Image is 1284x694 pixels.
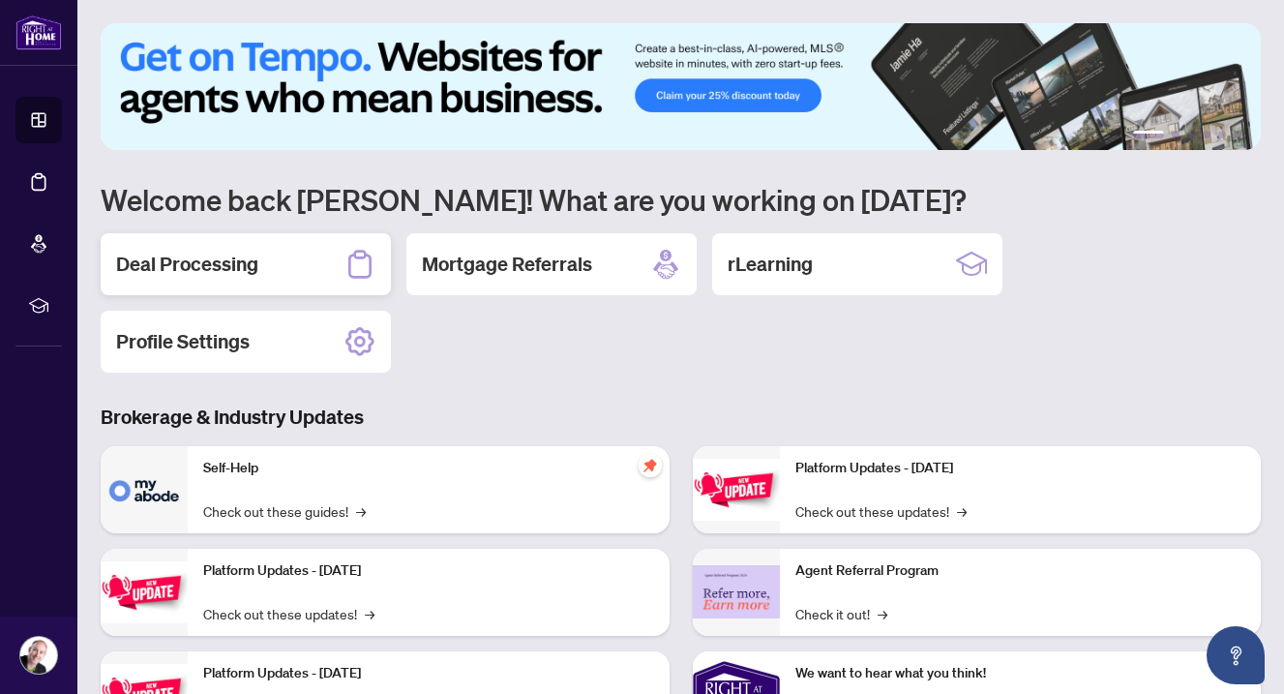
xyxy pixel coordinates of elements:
p: Agent Referral Program [795,560,1246,582]
p: Platform Updates - [DATE] [203,663,654,684]
span: → [356,500,366,522]
button: Open asap [1207,626,1265,684]
p: We want to hear what you think! [795,663,1246,684]
span: pushpin [639,454,662,477]
a: Check it out!→ [795,603,887,624]
span: → [957,500,967,522]
img: Self-Help [101,446,188,533]
h2: rLearning [728,251,813,278]
button: 3 [1187,131,1195,138]
button: 4 [1203,131,1210,138]
img: Platform Updates - June 23, 2025 [693,459,780,520]
span: → [878,603,887,624]
h2: Profile Settings [116,328,250,355]
img: logo [15,15,62,50]
h2: Deal Processing [116,251,258,278]
button: 1 [1133,131,1164,138]
img: Agent Referral Program [693,565,780,619]
img: Profile Icon [20,637,57,674]
img: Slide 0 [101,23,1261,150]
button: 5 [1218,131,1226,138]
h1: Welcome back [PERSON_NAME]! What are you working on [DATE]? [101,181,1261,218]
a: Check out these guides!→ [203,500,366,522]
p: Self-Help [203,458,654,479]
h2: Mortgage Referrals [422,251,592,278]
button: 6 [1234,131,1241,138]
a: Check out these updates!→ [795,500,967,522]
span: → [365,603,374,624]
p: Platform Updates - [DATE] [795,458,1246,479]
a: Check out these updates!→ [203,603,374,624]
img: Platform Updates - September 16, 2025 [101,561,188,622]
h3: Brokerage & Industry Updates [101,404,1261,431]
p: Platform Updates - [DATE] [203,560,654,582]
button: 2 [1172,131,1179,138]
